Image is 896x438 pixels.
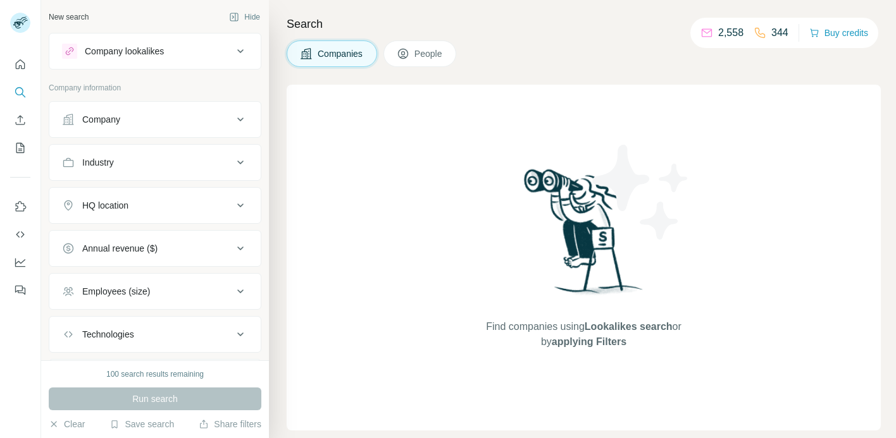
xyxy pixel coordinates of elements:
[82,199,128,212] div: HQ location
[82,285,150,298] div: Employees (size)
[718,25,744,40] p: 2,558
[49,418,85,430] button: Clear
[49,11,89,23] div: New search
[10,223,30,246] button: Use Surfe API
[482,319,685,350] span: Find companies using or by
[220,8,269,27] button: Hide
[10,109,30,131] button: Enrich CSV
[552,336,626,347] span: applying Filters
[585,321,673,332] span: Lookalikes search
[584,135,698,249] img: Surfe Illustration - Stars
[10,53,30,76] button: Quick start
[10,279,30,301] button: Feedback
[82,242,158,255] div: Annual revenue ($)
[49,82,261,94] p: Company information
[49,319,261,350] button: Technologies
[10,251,30,274] button: Dashboard
[82,328,134,341] div: Technologies
[287,15,881,33] h4: Search
[414,47,444,60] span: People
[318,47,364,60] span: Companies
[106,368,204,380] div: 100 search results remaining
[771,25,788,40] p: 344
[199,418,261,430] button: Share filters
[49,36,261,66] button: Company lookalikes
[49,147,261,178] button: Industry
[10,137,30,159] button: My lists
[85,45,164,58] div: Company lookalikes
[82,156,114,169] div: Industry
[82,113,120,126] div: Company
[10,81,30,104] button: Search
[49,276,261,307] button: Employees (size)
[49,233,261,264] button: Annual revenue ($)
[109,418,174,430] button: Save search
[49,104,261,135] button: Company
[518,166,650,307] img: Surfe Illustration - Woman searching with binoculars
[10,195,30,218] button: Use Surfe on LinkedIn
[809,24,868,42] button: Buy credits
[49,190,261,221] button: HQ location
